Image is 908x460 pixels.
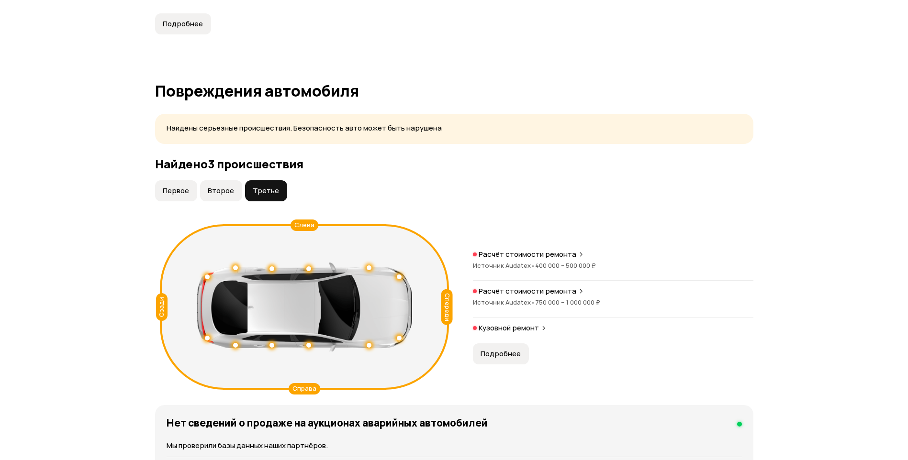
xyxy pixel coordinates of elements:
[155,157,753,171] h3: Найдено 3 происшествия
[473,261,535,270] span: Источник Audatex
[200,180,242,201] button: Второе
[155,180,197,201] button: Первое
[253,186,279,196] span: Третье
[441,289,452,325] div: Спереди
[156,293,168,321] div: Сзади
[473,298,535,307] span: Источник Audatex
[473,343,529,364] button: Подробнее
[208,186,234,196] span: Второе
[167,123,742,133] p: Найдены серьезные происшествия. Безопасность авто может быть нарушена
[531,261,535,270] span: •
[535,261,596,270] span: 400 000 – 500 000 ₽
[289,383,320,394] div: Справа
[479,250,576,259] p: Расчёт стоимости ремонта
[155,13,211,34] button: Подробнее
[481,349,521,359] span: Подробнее
[245,180,287,201] button: Третье
[163,186,189,196] span: Первое
[167,440,742,451] p: Мы проверили базы данных наших партнёров.
[479,323,539,333] p: Кузовной ремонт
[163,19,203,29] span: Подробнее
[291,219,318,231] div: Слева
[479,286,576,296] p: Расчёт стоимости ремонта
[535,298,600,307] span: 750 000 – 1 000 000 ₽
[531,298,535,307] span: •
[155,82,753,99] h1: Повреждения автомобиля
[167,416,488,429] h4: Нет сведений о продаже на аукционах аварийных автомобилей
